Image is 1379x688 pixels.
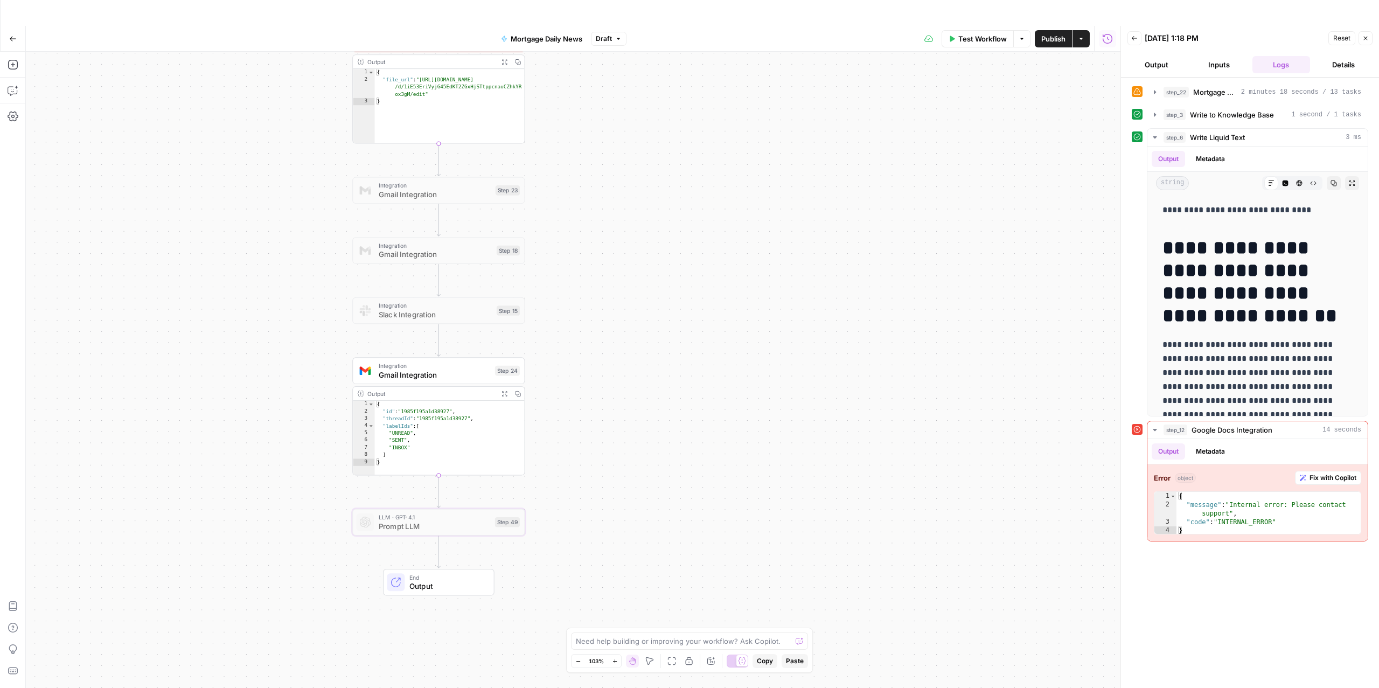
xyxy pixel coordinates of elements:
div: 5 [353,430,374,437]
div: 1 [353,401,374,408]
button: Output [1152,151,1185,167]
span: 14 seconds [1322,425,1361,435]
span: Gmail Integration [379,189,491,200]
div: 4 [353,422,374,429]
div: IntegrationGmail IntegrationStep 18 [352,237,525,264]
div: Step 24 [495,366,520,376]
button: Copy [753,654,777,668]
div: LLM · GPT-4.1Prompt LLMStep 49 [352,509,525,536]
span: End [409,573,485,582]
button: 2 minutes 18 seconds / 13 tasks [1147,84,1368,101]
div: 2 [1154,501,1176,518]
div: Step 18 [497,246,520,256]
div: 3 [353,415,374,422]
div: 2 [353,77,374,98]
button: Draft [591,32,626,46]
span: Gmail Integration [379,369,491,380]
span: step_22 [1164,87,1189,98]
g: Edge from step_49 to end [437,536,440,568]
span: 1 second / 1 tasks [1291,110,1361,120]
span: 2 minutes 18 seconds / 13 tasks [1241,87,1361,97]
span: Integration [379,241,492,250]
div: Output{ "file_url":"[URL][DOMAIN_NAME] /d/1iE53EriVyjG45EdKT2ZGxHjSTtppcnauCZhkYR ox3gM/edit"} [352,26,525,144]
span: Gmail Integration [379,249,492,260]
span: Publish [1041,33,1065,44]
g: Edge from step_24 to step_49 [437,476,440,508]
div: Output [367,57,495,66]
span: Toggle code folding, rows 1 through 4 [1170,492,1176,501]
span: Mortgage Daily News [511,33,582,44]
button: Publish [1035,30,1072,47]
img: gmail%20(1).png [360,245,371,256]
div: 7 [353,444,374,451]
span: step_3 [1164,109,1186,120]
span: Prompt LLM [379,520,491,532]
button: Metadata [1189,443,1231,460]
span: Slack Integration [379,309,492,320]
div: Step 23 [496,185,520,196]
span: Mortgage Deep Research [1193,87,1237,98]
span: Reset [1333,33,1350,43]
strong: Error [1154,472,1171,483]
div: EndOutput [352,569,525,596]
span: string [1156,176,1189,190]
span: Output [409,581,485,592]
div: Output [367,389,495,398]
div: 3 ms [1147,147,1368,416]
button: 3 ms [1147,129,1368,146]
div: 3 [353,98,374,105]
div: 3 [1154,518,1176,526]
button: Inputs [1190,56,1248,73]
span: Fix with Copilot [1310,473,1356,483]
span: step_12 [1164,425,1187,435]
img: Slack-mark-RGB.png [360,305,371,316]
div: 4 [1154,526,1176,535]
div: 14 seconds [1147,439,1368,541]
span: Integration [379,301,492,310]
g: Edge from step_18 to step_15 [437,264,440,296]
g: Edge from step_12 to step_23 [437,144,440,176]
span: Google Docs Integration [1192,425,1272,435]
span: 103% [589,657,604,665]
button: Output [1152,443,1185,460]
div: IntegrationGmail IntegrationStep 24Output{ "id":"1985f195a1d38927", "threadId":"1985f195a1d38927"... [352,357,525,475]
span: Integration [379,362,491,371]
span: 3 ms [1346,133,1361,142]
img: gmail%20(1).png [360,185,371,196]
span: Draft [596,34,612,44]
span: Write Liquid Text [1190,132,1245,143]
button: 1 second / 1 tasks [1147,106,1368,123]
span: Copy [757,656,773,666]
div: IntegrationSlack IntegrationStep 15 [352,297,525,324]
button: Details [1314,56,1373,73]
button: Test Workflow [942,30,1013,47]
div: 1 [1154,492,1176,501]
span: Integration [379,181,491,190]
img: gmail%20(1).png [360,365,371,377]
span: Paste [786,656,804,666]
div: 8 [353,451,374,458]
span: step_6 [1164,132,1186,143]
div: 2 [353,408,374,415]
span: Write to Knowledge Base [1190,109,1274,120]
button: Output [1127,56,1186,73]
span: Test Workflow [958,33,1007,44]
span: Toggle code folding, rows 1 through 9 [368,401,374,408]
button: Metadata [1189,151,1231,167]
button: 14 seconds [1147,421,1368,439]
div: 9 [353,458,374,465]
span: Toggle code folding, rows 1 through 3 [368,69,374,76]
div: Step 15 [497,305,520,316]
button: Paste [782,654,808,668]
div: 1 [353,69,374,76]
g: Edge from step_15 to step_24 [437,324,440,356]
button: Reset [1328,31,1355,45]
button: Fix with Copilot [1295,471,1361,485]
div: Step 49 [495,517,520,527]
g: Edge from step_23 to step_18 [437,204,440,236]
div: IntegrationGmail IntegrationStep 23 [352,177,525,204]
div: 6 [353,437,374,444]
span: object [1175,473,1196,483]
button: Logs [1252,56,1311,73]
button: Mortgage Daily News [495,30,589,47]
